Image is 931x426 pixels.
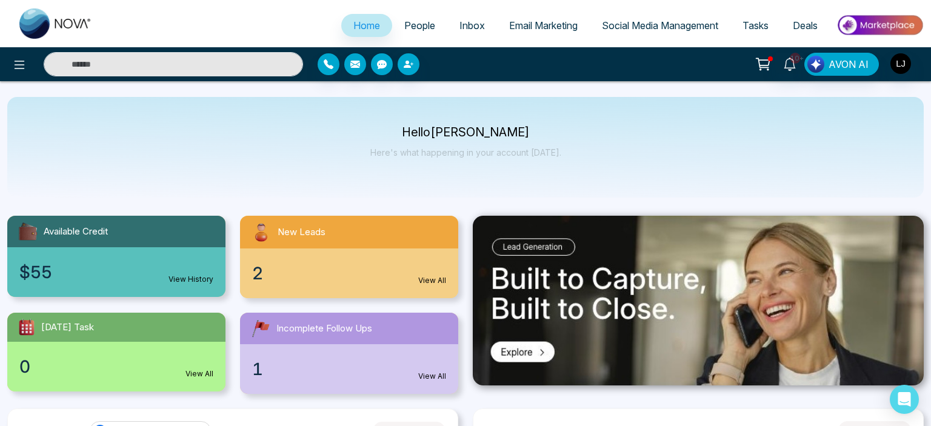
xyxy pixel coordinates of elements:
img: Market-place.gif [836,12,924,39]
span: Email Marketing [509,19,578,32]
span: Incomplete Follow Ups [276,322,372,336]
span: Inbox [459,19,485,32]
a: View All [418,371,446,382]
img: Lead Flow [807,56,824,73]
span: People [404,19,435,32]
img: Nova CRM Logo [19,8,92,39]
a: Home [341,14,392,37]
span: 2 [252,261,263,286]
img: newLeads.svg [250,221,273,244]
a: People [392,14,447,37]
span: $55 [19,259,52,285]
span: Social Media Management [602,19,718,32]
a: Email Marketing [497,14,590,37]
a: Tasks [730,14,781,37]
span: 0 [19,354,30,379]
img: User Avatar [890,53,911,74]
img: availableCredit.svg [17,221,39,242]
span: [DATE] Task [41,321,94,334]
a: New Leads2View All [233,216,465,298]
span: Home [353,19,380,32]
a: View All [185,368,213,379]
span: Deals [793,19,818,32]
a: View History [169,274,213,285]
a: Deals [781,14,830,37]
img: todayTask.svg [17,318,36,337]
span: 10+ [790,53,801,64]
p: Hello [PERSON_NAME] [370,127,561,138]
span: 1 [252,356,263,382]
span: AVON AI [829,57,869,72]
img: followUps.svg [250,318,272,339]
p: Here's what happening in your account [DATE]. [370,147,561,158]
a: Inbox [447,14,497,37]
span: Tasks [742,19,769,32]
a: 10+ [775,53,804,74]
div: Open Intercom Messenger [890,385,919,414]
a: Social Media Management [590,14,730,37]
a: View All [418,275,446,286]
span: New Leads [278,225,325,239]
span: Available Credit [44,225,108,239]
a: Incomplete Follow Ups1View All [233,313,465,394]
button: AVON AI [804,53,879,76]
img: . [473,216,924,385]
